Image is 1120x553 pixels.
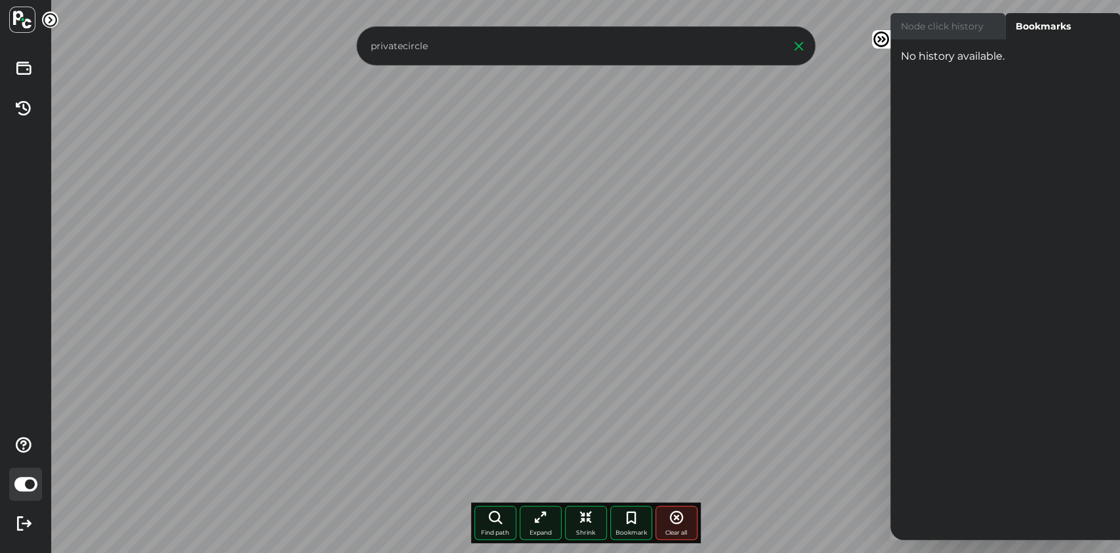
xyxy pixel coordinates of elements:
[665,529,687,536] span: Clear all
[615,529,647,536] span: Bookmark
[367,36,779,56] input: Search for Company, Fund, HNI, Director, Shareholder, etc.
[529,529,552,536] span: Expand
[481,529,509,536] span: Find path
[9,7,35,33] img: logo
[890,13,1005,39] label: Node click history
[890,39,1120,540] div: No history available.
[576,529,595,536] span: Shrink
[1005,13,1120,39] label: Bookmarks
